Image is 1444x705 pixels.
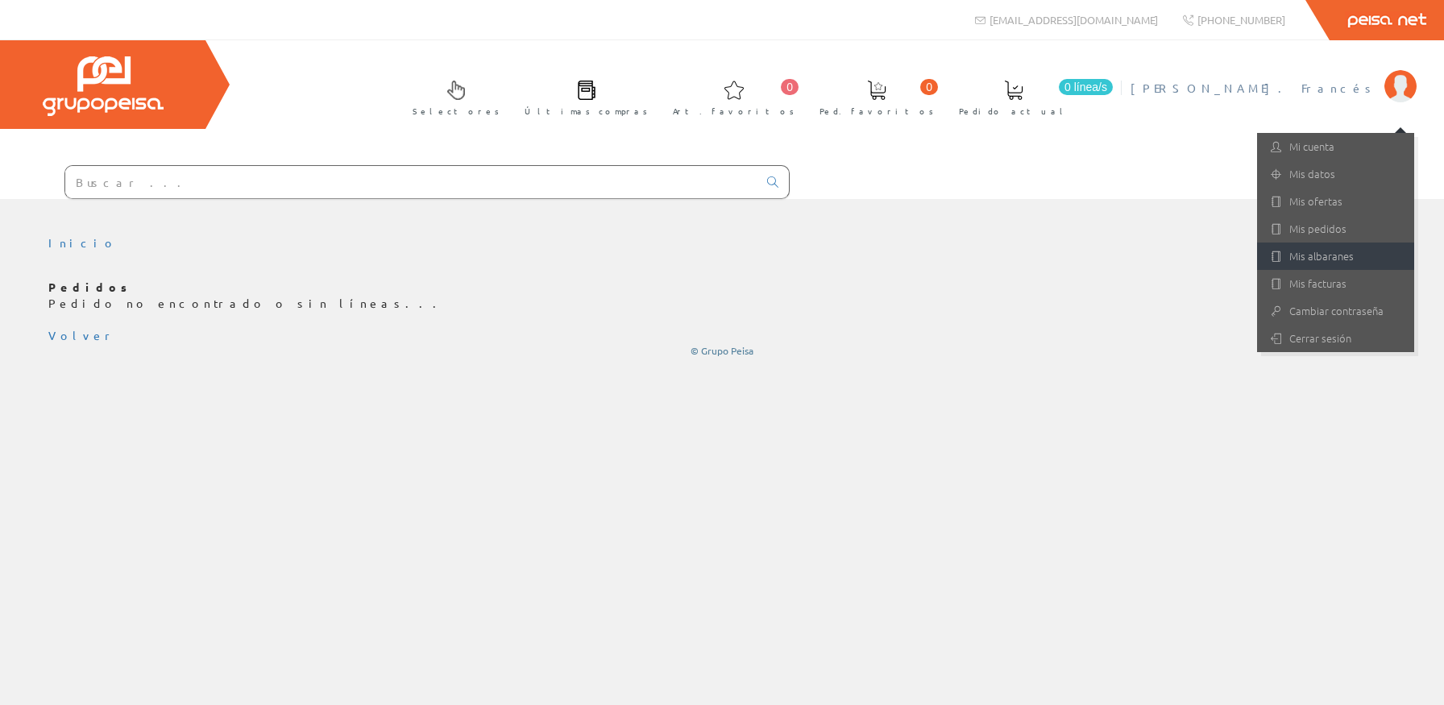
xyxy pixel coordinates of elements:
[920,79,938,95] span: 0
[48,328,116,342] a: Volver
[396,67,508,126] a: Selectores
[1197,13,1285,27] span: [PHONE_NUMBER]
[781,79,799,95] span: 0
[48,280,133,294] b: Pedidos
[1257,243,1414,270] a: Mis albaranes
[48,280,1396,312] p: Pedido no encontrado o sin líneas...
[1257,133,1414,160] a: Mi cuenta
[1257,160,1414,188] a: Mis datos
[413,103,500,119] span: Selectores
[1257,325,1414,352] a: Cerrar sesión
[990,13,1158,27] span: [EMAIL_ADDRESS][DOMAIN_NAME]
[65,166,757,198] input: Buscar ...
[820,103,934,119] span: Ped. favoritos
[1257,215,1414,243] a: Mis pedidos
[1257,188,1414,215] a: Mis ofertas
[508,67,656,126] a: Últimas compras
[1131,67,1417,82] a: [PERSON_NAME]. Francés
[1059,79,1113,95] span: 0 línea/s
[48,235,117,250] a: Inicio
[43,56,164,116] img: Grupo Peisa
[673,103,795,119] span: Art. favoritos
[1131,80,1376,96] span: [PERSON_NAME]. Francés
[959,103,1068,119] span: Pedido actual
[1257,270,1414,297] a: Mis facturas
[525,103,648,119] span: Últimas compras
[48,344,1396,358] div: © Grupo Peisa
[1257,297,1414,325] a: Cambiar contraseña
